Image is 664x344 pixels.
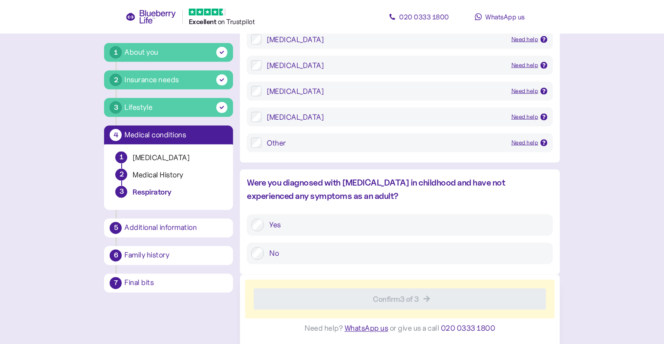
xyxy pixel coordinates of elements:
div: Need help [511,61,538,70]
label: Yes [264,219,548,232]
div: Need help? or give us a call [245,319,554,339]
div: Need help [511,112,538,122]
label: No [264,247,548,260]
div: Medical History [132,170,222,180]
span: 020 0333 1800 [400,12,449,21]
div: [MEDICAL_DATA] [267,34,504,45]
div: About you [124,46,158,58]
div: 3 [115,186,127,198]
button: 7Final bits [104,274,233,293]
div: Were you diagnosed with [MEDICAL_DATA] in childhood and have not experienced any symptoms as an a... [247,177,553,203]
div: 2 [110,74,122,86]
a: WhatsApp us [461,8,538,25]
div: Other [267,138,504,148]
button: 1About you [104,43,233,62]
span: 020 0333 1800 [441,324,495,333]
div: 2 [116,169,127,180]
div: Lifestyle [124,102,153,113]
span: Excellent ️ [189,18,218,26]
div: Final bits [124,279,227,287]
button: 2Insurance needs [104,71,233,90]
button: 3Respiratory [111,186,226,203]
button: 4Medical conditions [104,126,233,145]
div: [MEDICAL_DATA] [267,60,504,71]
div: 4 [110,129,122,141]
button: 5Additional information [104,219,233,238]
span: on Trustpilot [218,17,255,26]
div: 7 [110,277,122,289]
div: Medical conditions [124,131,227,139]
div: 1 [110,46,122,59]
div: 6 [110,250,122,262]
div: Need help [511,138,538,148]
button: 6Family history [104,246,233,265]
div: 1 [116,152,127,163]
div: Need help [511,35,538,44]
div: [MEDICAL_DATA] [267,112,504,122]
div: Insurance needs [124,74,179,86]
div: 5 [110,222,122,234]
div: Family history [124,252,227,260]
button: 3Lifestyle [104,98,233,117]
span: WhatsApp us [486,12,525,21]
button: 2Medical History [111,169,226,186]
div: Respiratory [132,188,222,198]
span: WhatsApp us [344,324,388,333]
div: [MEDICAL_DATA] [267,86,504,96]
a: 020 0333 1800 [380,8,458,25]
button: 1[MEDICAL_DATA] [111,152,226,169]
div: Additional information [124,224,227,232]
div: [MEDICAL_DATA] [132,153,222,163]
div: Need help [511,87,538,96]
div: 3 [110,102,122,114]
